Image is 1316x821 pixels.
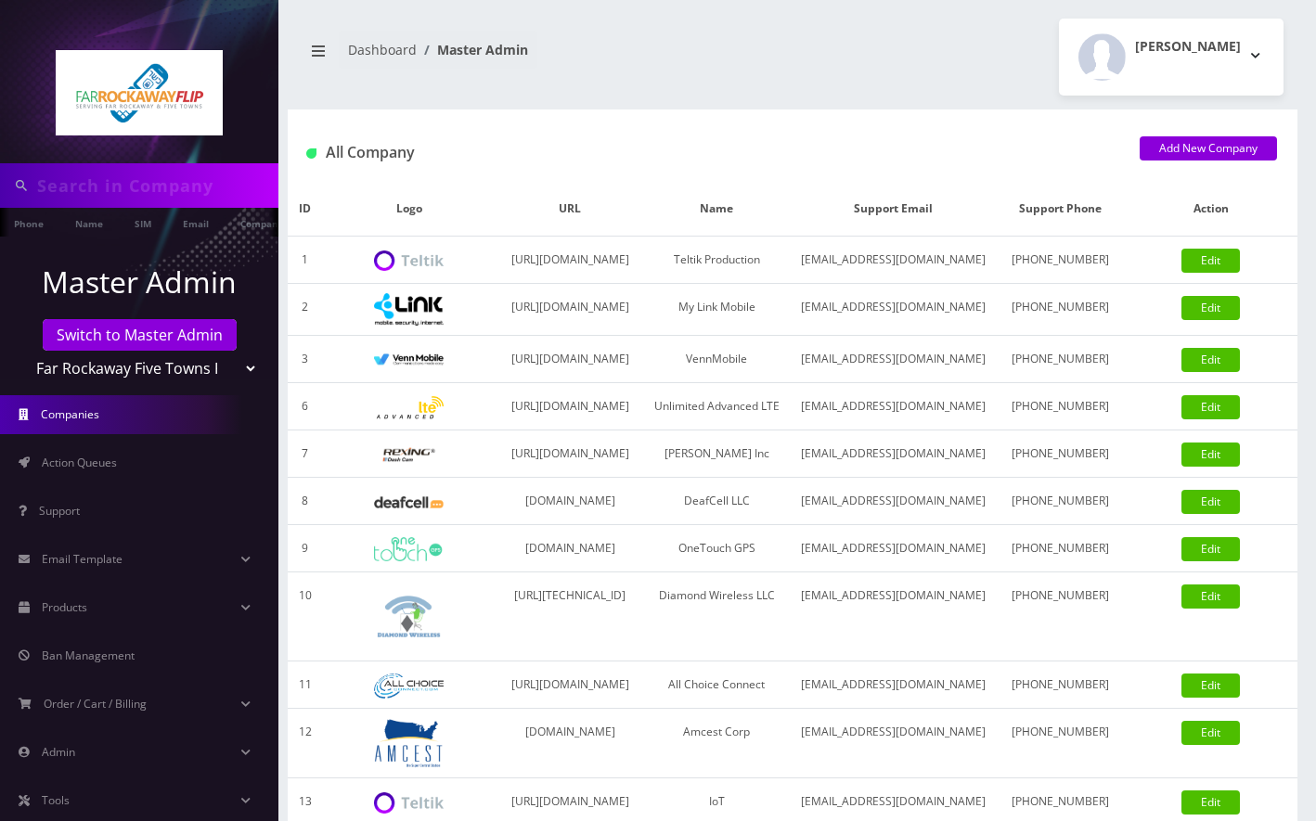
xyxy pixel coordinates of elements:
td: Diamond Wireless LLC [644,572,790,661]
a: Company [231,208,293,237]
a: Add New Company [1140,136,1277,160]
td: [PHONE_NUMBER] [998,709,1124,778]
button: [PERSON_NAME] [1059,19,1284,96]
img: VennMobile [374,353,444,366]
a: Edit [1181,584,1240,609]
td: [URL][TECHNICAL_ID] [496,572,644,661]
td: [PHONE_NUMBER] [998,525,1124,572]
a: Edit [1181,348,1240,372]
td: [PHONE_NUMBER] [998,237,1124,284]
td: [URL][DOMAIN_NAME] [496,383,644,430]
td: [URL][DOMAIN_NAME] [496,284,644,336]
a: Name [66,208,112,237]
td: [URL][DOMAIN_NAME] [496,661,644,709]
td: [DOMAIN_NAME] [496,709,644,778]
td: Unlimited Advanced LTE [644,383,790,430]
td: 8 [288,478,322,525]
th: Support Email [789,182,997,237]
td: All Choice Connect [644,661,790,709]
td: 1 [288,237,322,284]
a: Edit [1181,395,1240,419]
td: VennMobile [644,336,790,383]
a: Edit [1181,537,1240,561]
span: Companies [41,406,99,422]
a: Edit [1181,249,1240,273]
td: [EMAIL_ADDRESS][DOMAIN_NAME] [789,525,997,572]
li: Master Admin [417,40,528,59]
a: Edit [1181,296,1240,320]
td: [URL][DOMAIN_NAME] [496,336,644,383]
h2: [PERSON_NAME] [1135,39,1241,55]
td: [EMAIL_ADDRESS][DOMAIN_NAME] [789,430,997,478]
td: [EMAIL_ADDRESS][DOMAIN_NAME] [789,237,997,284]
td: OneTouch GPS [644,525,790,572]
td: [EMAIL_ADDRESS][DOMAIN_NAME] [789,383,997,430]
a: Edit [1181,443,1240,467]
a: Edit [1181,490,1240,514]
a: Edit [1181,673,1240,698]
a: Email [174,208,218,237]
td: [URL][DOMAIN_NAME] [496,430,644,478]
td: [EMAIL_ADDRESS][DOMAIN_NAME] [789,478,997,525]
th: Logo [322,182,496,237]
img: Diamond Wireless LLC [374,582,444,651]
nav: breadcrumb [302,31,779,83]
span: Email Template [42,551,123,567]
td: Teltik Production [644,237,790,284]
img: All Choice Connect [374,673,444,699]
td: [EMAIL_ADDRESS][DOMAIN_NAME] [789,709,997,778]
th: Action [1124,182,1297,237]
span: Action Queues [42,455,117,470]
td: 12 [288,709,322,778]
td: [URL][DOMAIN_NAME] [496,237,644,284]
span: Products [42,599,87,615]
img: IoT [374,792,444,814]
td: [PHONE_NUMBER] [998,478,1124,525]
th: URL [496,182,644,237]
a: Edit [1181,790,1240,815]
img: Amcest Corp [374,718,444,768]
a: SIM [125,208,161,237]
td: 11 [288,661,322,709]
th: ID [288,182,322,237]
img: Rexing Inc [374,446,444,464]
td: [EMAIL_ADDRESS][DOMAIN_NAME] [789,336,997,383]
h1: All Company [306,144,1112,161]
td: [EMAIL_ADDRESS][DOMAIN_NAME] [789,284,997,336]
img: OneTouch GPS [374,537,444,561]
td: [PHONE_NUMBER] [998,383,1124,430]
input: Search in Company [37,168,274,203]
th: Support Phone [998,182,1124,237]
td: 2 [288,284,322,336]
td: 9 [288,525,322,572]
img: Teltik Production [374,250,444,272]
td: [DOMAIN_NAME] [496,525,644,572]
img: Far Rockaway Five Towns Flip [56,50,223,135]
td: [PHONE_NUMBER] [998,336,1124,383]
img: DeafCell LLC [374,496,444,508]
img: My Link Mobile [374,293,444,326]
a: Switch to Master Admin [43,319,237,351]
th: Name [644,182,790,237]
a: Dashboard [348,41,417,58]
img: All Company [306,148,316,159]
td: [EMAIL_ADDRESS][DOMAIN_NAME] [789,661,997,709]
td: 7 [288,430,322,478]
td: [PHONE_NUMBER] [998,661,1124,709]
img: Unlimited Advanced LTE [374,396,444,419]
td: DeafCell LLC [644,478,790,525]
td: [EMAIL_ADDRESS][DOMAIN_NAME] [789,572,997,661]
span: Tools [42,792,70,808]
a: Edit [1181,721,1240,745]
td: [PHONE_NUMBER] [998,284,1124,336]
td: 10 [288,572,322,661]
td: [PHONE_NUMBER] [998,572,1124,661]
td: 6 [288,383,322,430]
span: Ban Management [42,648,135,663]
td: [PERSON_NAME] Inc [644,430,790,478]
td: Amcest Corp [644,709,790,778]
span: Order / Cart / Billing [44,696,147,712]
td: My Link Mobile [644,284,790,336]
td: [PHONE_NUMBER] [998,430,1124,478]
